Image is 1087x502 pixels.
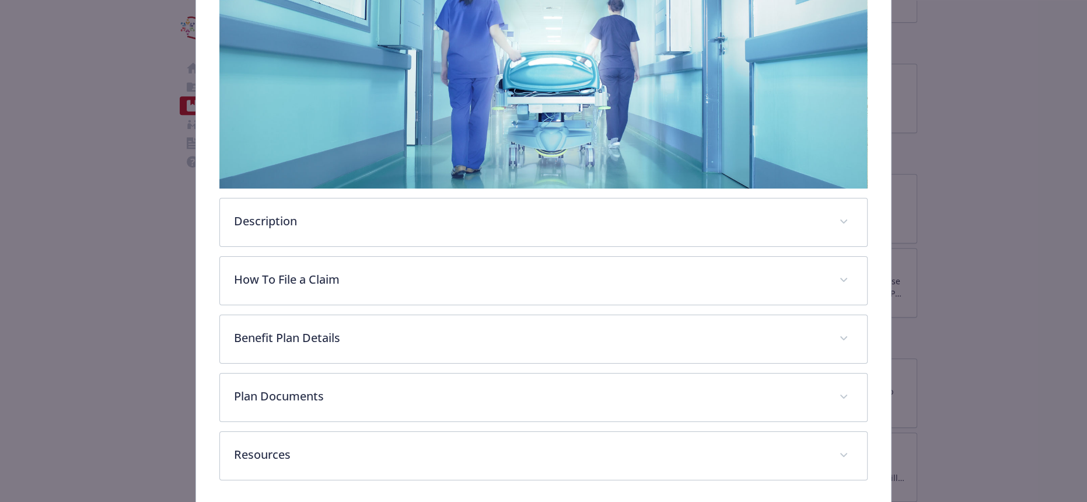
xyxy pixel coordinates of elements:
[220,257,866,305] div: How To File a Claim
[220,432,866,480] div: Resources
[234,329,824,347] p: Benefit Plan Details
[234,446,824,463] p: Resources
[220,198,866,246] div: Description
[234,271,824,288] p: How To File a Claim
[234,212,824,230] p: Description
[234,388,824,405] p: Plan Documents
[220,374,866,421] div: Plan Documents
[220,315,866,363] div: Benefit Plan Details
